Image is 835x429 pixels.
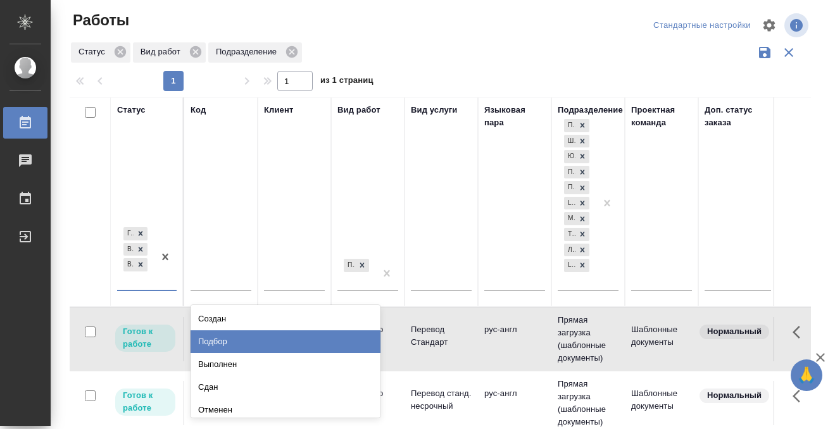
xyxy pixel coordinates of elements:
div: Выполнен [191,353,380,376]
div: Вид услуги [411,104,458,116]
p: Перевод станд. несрочный [411,387,472,413]
td: Шаблонные документы [625,381,698,425]
td: Прямая загрузка (шаблонные документы) [551,308,625,371]
div: Подразделение [558,104,623,116]
p: Нормальный [707,325,762,338]
span: Настроить таблицу [754,10,784,40]
div: Исполнитель может приступить к работе [114,387,177,417]
button: Здесь прячутся важные кнопки [785,317,815,347]
div: Прямая загрузка (шаблонные документы), Шаблонные документы, Юридический, Проектный офис, Проектна... [563,227,591,242]
div: Юридический [564,150,575,163]
div: LocQA [564,259,575,272]
button: Сбросить фильтры [777,40,801,65]
div: Готов к работе, В работе, В ожидании [122,242,149,258]
div: Создан [191,308,380,330]
p: Перевод Стандарт [411,323,472,349]
div: LegalQA [564,197,575,210]
div: Исполнитель может приступить к работе [114,323,177,353]
span: Посмотреть информацию [784,13,811,37]
div: Код [191,104,206,116]
td: Шаблонные документы [625,317,698,361]
div: Прямая загрузка (шаблонные документы), Шаблонные документы, Юридический, Проектный офис, Проектна... [563,134,591,149]
div: В ожидании [123,258,134,271]
div: Прямая загрузка (шаблонные документы) [564,119,575,132]
div: Прямая загрузка (шаблонные документы), Шаблонные документы, Юридический, Проектный офис, Проектна... [563,211,591,227]
div: Вид работ [337,104,380,116]
div: Сдан [191,376,380,399]
div: Прямая загрузка (шаблонные документы), Шаблонные документы, Юридический, Проектный офис, Проектна... [563,180,591,196]
button: Здесь прячутся важные кнопки [785,381,815,411]
div: Шаблонные документы [564,135,575,148]
div: Проектный офис [564,166,575,179]
td: рус-англ [478,317,551,361]
div: Статус [71,42,130,63]
div: Прямая загрузка (шаблонные документы), Шаблонные документы, Юридический, Проектный офис, Проектна... [563,165,591,180]
div: Языковая пара [484,104,545,129]
div: Локализация [564,244,575,257]
div: Подбор [191,330,380,353]
button: 🙏 [791,359,822,391]
p: Статус [78,46,110,58]
div: Приёмка по качеству [342,258,370,273]
span: 🙏 [796,362,817,389]
div: Подразделение [208,42,302,63]
div: Статус [117,104,146,116]
div: Технический [564,228,575,241]
div: Проектная команда [631,104,692,129]
div: Медицинский [564,212,575,225]
div: Готов к работе, В работе, В ожидании [122,257,149,273]
div: Доп. статус заказа [705,104,771,129]
div: split button [650,16,754,35]
div: Прямая загрузка (шаблонные документы), Шаблонные документы, Юридический, Проектный офис, Проектна... [563,196,591,211]
p: Готов к работе [123,325,168,351]
div: Готов к работе, В работе, В ожидании [122,226,149,242]
div: Вид работ [133,42,206,63]
p: Вид работ [141,46,185,58]
div: Прямая загрузка (шаблонные документы), Шаблонные документы, Юридический, Проектный офис, Проектна... [563,118,591,134]
div: Приёмка по качеству [344,259,355,272]
div: Прямая загрузка (шаблонные документы), Шаблонные документы, Юридический, Проектный офис, Проектна... [563,242,591,258]
div: Прямая загрузка (шаблонные документы), Шаблонные документы, Юридический, Проектный офис, Проектна... [563,258,591,273]
span: из 1 страниц [320,73,374,91]
button: Сохранить фильтры [753,40,777,65]
p: Подразделение [216,46,281,58]
p: Нормальный [707,389,762,402]
span: Работы [70,10,129,30]
td: рус-англ [478,381,551,425]
div: Прямая загрузка (шаблонные документы), Шаблонные документы, Юридический, Проектный офис, Проектна... [563,149,591,165]
div: В работе [123,243,134,256]
div: Проектная группа [564,181,575,194]
div: Готов к работе [123,227,134,240]
div: Клиент [264,104,293,116]
div: Отменен [191,399,380,421]
p: Готов к работе [123,389,168,414]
